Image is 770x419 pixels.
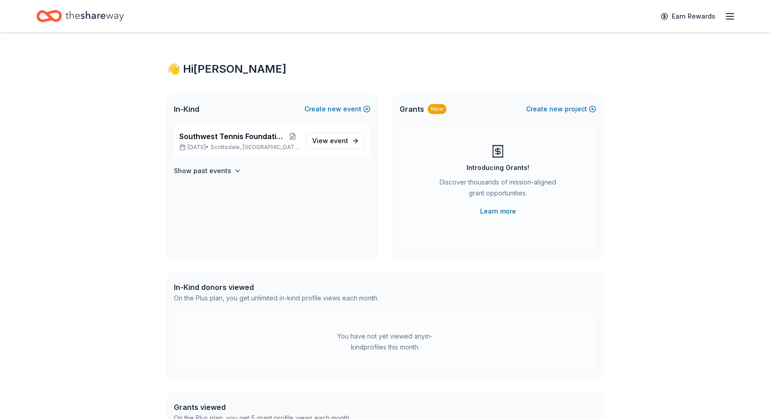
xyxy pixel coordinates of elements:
div: In-Kind donors viewed [174,282,379,293]
button: Show past events [174,165,241,176]
div: You have not yet viewed any in-kind profiles this month. [328,331,442,353]
span: View [312,135,348,146]
div: On the Plus plan, you get unlimited in-kind profile views each month. [174,293,379,304]
span: Grants [400,104,424,115]
button: Createnewevent [304,104,370,115]
span: In-Kind [174,104,199,115]
span: Scottsdale, [GEOGRAPHIC_DATA] [211,144,299,151]
a: View event [306,133,365,149]
a: Learn more [480,206,516,217]
div: Grants viewed [174,402,351,413]
div: 👋 Hi [PERSON_NAME] [167,62,603,76]
div: Discover thousands of mission-aligned grant opportunities. [436,177,560,202]
p: [DATE] • [179,144,299,151]
div: New [428,104,446,114]
span: new [549,104,563,115]
a: Earn Rewards [655,8,721,25]
div: Introducing Grants! [466,162,529,173]
h4: Show past events [174,165,231,176]
span: new [328,104,341,115]
a: Home [36,5,124,27]
span: Southwest Tennis Foundation Silent Auction [179,131,287,142]
span: event [330,137,348,145]
button: Createnewproject [526,104,596,115]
